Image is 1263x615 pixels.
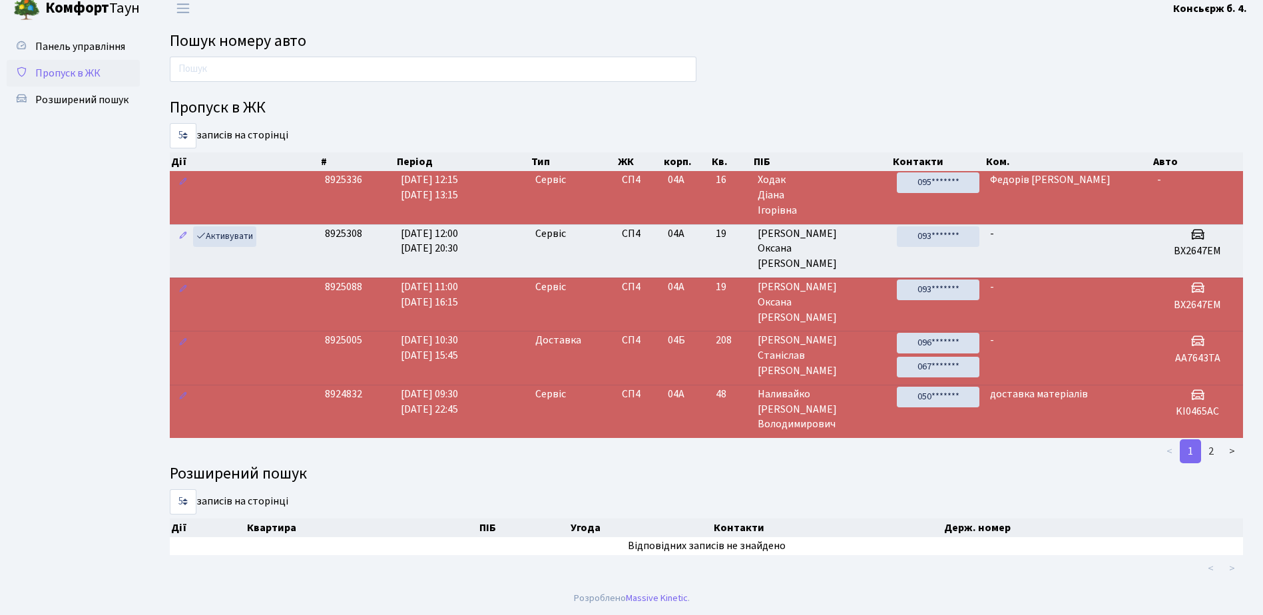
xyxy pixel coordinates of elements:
[535,280,566,295] span: Сервіс
[170,489,196,514] select: записів на сторінці
[170,123,196,148] select: записів на сторінці
[622,226,657,242] span: СП4
[478,518,569,537] th: ПІБ
[170,123,288,148] label: записів на сторінці
[325,387,362,401] span: 8924832
[7,87,140,113] a: Розширений пошук
[668,387,684,401] span: 04А
[1157,405,1238,418] h5: KI0465AC
[535,226,566,242] span: Сервіс
[535,333,581,348] span: Доставка
[175,280,191,300] a: Редагувати
[535,387,566,402] span: Сервіс
[325,333,362,347] span: 8925005
[574,591,690,606] div: Розроблено .
[668,226,684,241] span: 04А
[1200,439,1222,463] a: 2
[1221,439,1243,463] a: >
[175,333,191,353] a: Редагувати
[1152,152,1243,171] th: Авто
[193,226,256,247] a: Активувати
[622,172,657,188] span: СП4
[35,93,128,107] span: Розширений пошук
[170,518,246,537] th: Дії
[325,172,362,187] span: 8925336
[668,280,684,294] span: 04А
[617,152,662,171] th: ЖК
[175,226,191,247] a: Редагувати
[170,57,696,82] input: Пошук
[758,387,886,433] span: Наливайко [PERSON_NAME] Володимирович
[170,99,1243,118] h4: Пропуск в ЖК
[246,518,478,537] th: Квартира
[712,518,942,537] th: Контакти
[622,333,657,348] span: СП4
[662,152,710,171] th: корп.
[1180,439,1201,463] a: 1
[170,465,1243,484] h4: Розширений пошук
[401,333,458,363] span: [DATE] 10:30 [DATE] 15:45
[569,518,712,537] th: Угода
[325,226,362,241] span: 8925308
[325,280,362,294] span: 8925088
[668,333,685,347] span: 04Б
[758,280,886,325] span: [PERSON_NAME] Оксана [PERSON_NAME]
[1157,245,1238,258] h5: ВХ2647ЕМ
[7,60,140,87] a: Пропуск в ЖК
[401,172,458,202] span: [DATE] 12:15 [DATE] 13:15
[990,387,1088,401] span: доставка матеріалів
[170,152,320,171] th: Дії
[170,29,306,53] span: Пошук номеру авто
[401,387,458,417] span: [DATE] 09:30 [DATE] 22:45
[990,333,994,347] span: -
[7,33,140,60] a: Панель управління
[985,152,1152,171] th: Ком.
[990,280,994,294] span: -
[1157,352,1238,365] h5: АА7643ТА
[622,387,657,402] span: СП4
[716,333,748,348] span: 208
[530,152,617,171] th: Тип
[175,172,191,193] a: Редагувати
[990,226,994,241] span: -
[716,172,748,188] span: 16
[535,172,566,188] span: Сервіс
[35,39,125,54] span: Панель управління
[35,66,101,81] span: Пропуск в ЖК
[395,152,530,171] th: Період
[716,280,748,295] span: 19
[170,489,288,514] label: записів на сторінці
[990,172,1111,187] span: Федорів [PERSON_NAME]
[1173,1,1247,16] b: Консьєрж б. 4.
[891,152,985,171] th: Контакти
[716,387,748,402] span: 48
[170,537,1243,555] td: Відповідних записів не знайдено
[401,280,458,309] span: [DATE] 11:00 [DATE] 16:15
[710,152,753,171] th: Кв.
[626,591,688,605] a: Massive Kinetic
[758,172,886,218] span: Ходак Діана Ігорівна
[758,226,886,272] span: [PERSON_NAME] Оксана [PERSON_NAME]
[716,226,748,242] span: 19
[175,387,191,407] a: Редагувати
[401,226,458,256] span: [DATE] 12:00 [DATE] 20:30
[1157,299,1238,311] h5: ВХ2647ЕМ
[752,152,891,171] th: ПІБ
[622,280,657,295] span: СП4
[943,518,1253,537] th: Держ. номер
[668,172,684,187] span: 04А
[758,333,886,379] span: [PERSON_NAME] Станіслав [PERSON_NAME]
[1157,172,1161,187] span: -
[320,152,395,171] th: #
[1173,1,1247,17] a: Консьєрж б. 4.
